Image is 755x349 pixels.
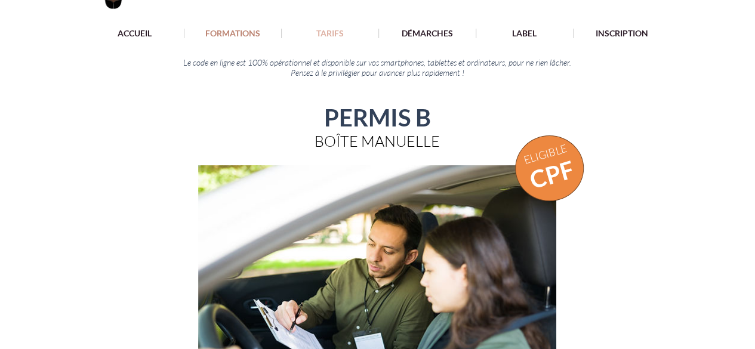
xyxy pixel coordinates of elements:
[590,29,654,38] p: INSCRIPTION
[199,29,266,38] p: FORMATIONS
[291,67,464,78] span: Pensez à le privilégier pour avancer plus rapidement !
[534,159,755,349] iframe: Wix Chat
[183,57,571,67] span: Le code en ligne est 100% opérationnel et disponible sur vos smartphones, tablettes et ordinateur...
[86,29,184,39] a: ACCUEIL
[85,28,671,39] nav: Site
[476,29,573,39] a: LABEL
[310,29,350,38] p: TARIFS
[573,29,670,39] a: INSCRIPTION
[396,29,459,38] p: DÉMARCHES
[184,29,281,39] a: FORMATIONS
[281,29,378,39] a: TARIFS
[112,29,158,38] p: ACCUEIL
[506,29,543,38] p: LABEL
[378,29,476,39] a: DÉMARCHES
[324,103,431,132] span: PERMIS B
[315,132,440,150] span: BOÎTE MANUELLE
[522,141,568,166] a: ELIGIBLE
